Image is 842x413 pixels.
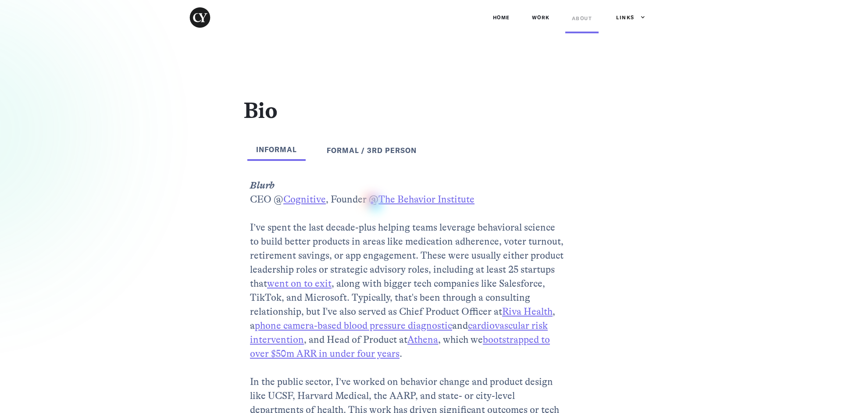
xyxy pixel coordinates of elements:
div: INFORMAL [256,145,297,154]
a: The Behavior Institute‍ [378,194,475,205]
em: Blurb [250,178,566,192]
a: Work [525,4,557,31]
div: Links [616,13,635,22]
a: Cognitive [283,194,326,205]
div: Links [607,4,646,31]
a: went on to exit [267,278,332,289]
a: Athena [407,334,438,345]
a: Home [486,4,517,31]
a: home [188,5,223,30]
div: FORMAL / 3rd PERSON [327,146,417,155]
a: phone camera-based blood pressure diagnostic [255,320,452,331]
a: Riva Health [502,306,553,317]
a: ABOUT [565,5,599,33]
